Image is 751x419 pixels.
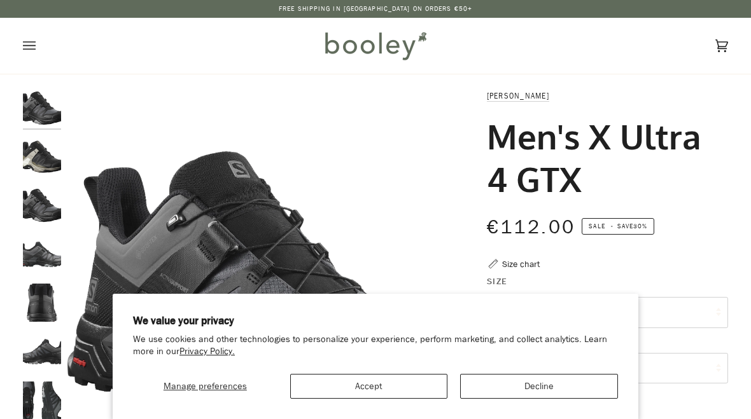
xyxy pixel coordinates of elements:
p: Free Shipping in [GEOGRAPHIC_DATA] on Orders €50+ [279,4,472,14]
img: Salomon Men's X Ultra 4 GTX Magnet / Black / Monument - Booley Galway [23,235,61,273]
img: Salomon Men's X Ultra 4 GTX Black / Vintage Khaki / Vanilla Ice - Booley Galway [23,137,61,175]
a: [PERSON_NAME] [487,90,549,101]
button: Accept [290,374,448,399]
span: €112.00 [487,214,576,240]
p: We use cookies and other technologies to personalize your experience, perform marketing, and coll... [133,334,618,358]
a: Privacy Policy. [179,345,235,357]
img: Salomon Men's X Ultra 4 GTX Magnet / Black / Monument - Booley Galway [23,284,61,322]
img: Salomon Men's X Ultra 4 GTX Magnet / Black / Monument - Booley Galway [23,89,61,127]
h1: Men's X Ultra 4 GTX [487,115,719,199]
img: Booley [319,27,431,64]
img: Salomon Men's X Ultra 4 GTX Magnet / Black / Monument A - Booley Galway [23,186,61,224]
span: Manage preferences [164,380,247,392]
span: Size [487,275,508,288]
button: Open menu [23,18,61,74]
h2: We value your privacy [133,314,618,328]
span: Sale [589,221,605,231]
em: • [607,221,617,231]
span: 30% [633,221,647,231]
button: Decline [460,374,618,399]
div: Size chart [502,258,540,271]
img: Salomon Men's X Ultra 4 GTX Magnet / Black / Monument - Booley Galway [23,333,61,371]
button: Manage preferences [133,374,277,399]
span: Save [582,218,654,235]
